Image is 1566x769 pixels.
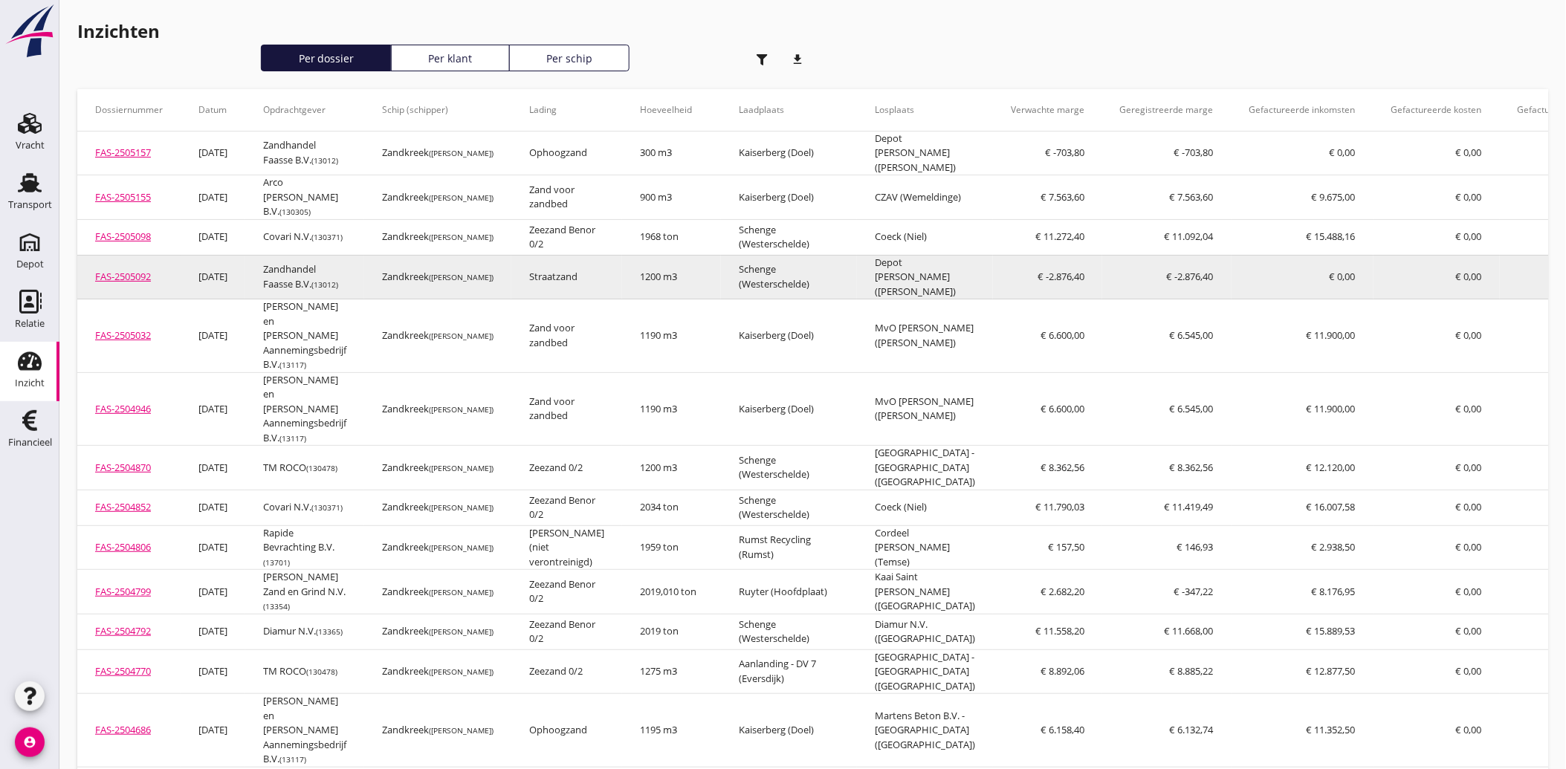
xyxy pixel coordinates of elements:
[306,666,337,677] small: (130478)
[306,463,337,473] small: (130478)
[391,45,510,71] a: Per klant
[622,570,721,614] td: 2019,010 ton
[622,175,721,220] td: 900 m3
[1041,461,1084,474] span: € 8.362,56
[95,328,151,342] a: FAS-2505032
[1232,255,1374,299] td: € 0,00
[1232,132,1374,175] td: € 0,00
[181,89,245,131] th: Datum: Not sorted.
[15,378,45,388] div: Inzicht
[511,299,622,373] td: Zand voor zandbed
[721,175,857,220] td: Kaiserberg (Doel)
[857,490,993,525] td: Coeck (Niel)
[245,490,364,525] td: Covari N.V.
[245,372,364,446] td: [PERSON_NAME] en [PERSON_NAME] Aannemingsbedrijf B.V.
[245,299,364,373] td: [PERSON_NAME] en [PERSON_NAME] Aannemingsbedrijf B.V.
[1374,372,1500,446] td: € 0,00
[1102,89,1232,131] th: Geregistreerde marge: Not sorted.
[245,89,364,131] th: Opdrachtgever: Not sorted.
[511,255,622,299] td: Straatzand
[95,540,151,554] a: FAS-2504806
[857,89,993,131] th: Losplaats: Not sorted.
[1232,219,1374,255] td: € 15.488,16
[1232,299,1374,373] td: € 11.900,00
[857,694,993,768] td: Martens Beton B.V. - [GEOGRAPHIC_DATA] ([GEOGRAPHIC_DATA])
[622,694,721,768] td: 1195 m3
[511,175,622,220] td: Zand voor zandbed
[721,219,857,255] td: Schenge (Westerschelde)
[316,626,343,637] small: (13365)
[1232,614,1374,649] td: € 15.889,53
[721,372,857,446] td: Kaiserberg (Doel)
[364,649,511,694] td: Zandkreek
[429,232,494,242] small: ([PERSON_NAME])
[429,272,494,282] small: ([PERSON_NAME])
[181,614,245,649] td: [DATE]
[857,372,993,446] td: MvO [PERSON_NAME] ([PERSON_NAME])
[1374,299,1500,373] td: € 0,00
[721,299,857,373] td: Kaiserberg (Doel)
[181,132,245,175] td: [DATE]
[364,132,511,175] td: Zandkreek
[181,175,245,220] td: [DATE]
[511,219,622,255] td: Zeezand Benor 0/2
[516,51,624,66] div: Per schip
[429,404,494,415] small: ([PERSON_NAME])
[181,525,245,570] td: [DATE]
[1165,624,1214,637] span: € 11.668,00
[1374,89,1500,131] th: Gefactureerde kosten: Not sorted.
[429,542,494,553] small: ([PERSON_NAME])
[364,372,511,446] td: Zandkreek
[181,649,245,694] td: [DATE]
[622,299,721,373] td: 1190 m3
[622,132,721,175] td: 300 m3
[95,190,151,204] a: FAS-2505155
[95,723,151,736] a: FAS-2504686
[95,585,151,598] a: FAS-2504799
[245,694,364,768] td: [PERSON_NAME] en [PERSON_NAME] Aannemingsbedrijf B.V.
[95,230,151,243] a: FAS-2505098
[429,626,494,637] small: ([PERSON_NAME])
[364,490,511,525] td: Zandkreek
[511,89,622,131] th: Lading: Not sorted.
[1374,570,1500,614] td: € 0,00
[511,490,622,525] td: Zeezand Benor 0/2
[1170,461,1214,474] span: € 8.362,56
[16,259,44,269] div: Depot
[721,255,857,299] td: Schenge (Westerschelde)
[509,45,630,71] a: Per schip
[721,570,857,614] td: Ruyter (Hoofdplaat)
[622,614,721,649] td: 2019 ton
[95,461,151,474] a: FAS-2504870
[857,570,993,614] td: Kaai Saint [PERSON_NAME] ([GEOGRAPHIC_DATA])
[245,570,364,614] td: [PERSON_NAME] Zand en Grind N.V.
[364,89,511,131] th: Schip (schipper): Not sorted.
[77,18,813,45] h1: Inzichten
[181,299,245,373] td: [DATE]
[622,446,721,490] td: 1200 m3
[429,331,494,341] small: ([PERSON_NAME])
[511,446,622,490] td: Zeezand 0/2
[1170,328,1214,342] span: € 6.545,00
[15,319,45,328] div: Relatie
[311,155,338,166] small: (13012)
[511,694,622,768] td: Ophoogzand
[3,4,56,59] img: logo-small.a267ee39.svg
[1041,328,1084,342] span: € 6.600,00
[1045,146,1084,159] span: € -703,80
[95,270,151,283] a: FAS-2505092
[1170,723,1214,736] span: € 6.132,74
[16,140,45,150] div: Vracht
[15,727,45,757] i: account_circle
[1232,570,1374,614] td: € 8.176,95
[511,614,622,649] td: Zeezand Benor 0/2
[622,372,721,446] td: 1190 m3
[364,299,511,373] td: Zandkreek
[511,132,622,175] td: Ophoogzand
[1170,664,1214,678] span: € 8.885,22
[364,525,511,570] td: Zandkreek
[364,570,511,614] td: Zandkreek
[364,614,511,649] td: Zandkreek
[1165,230,1214,243] span: € 11.092,04
[1374,525,1500,570] td: € 0,00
